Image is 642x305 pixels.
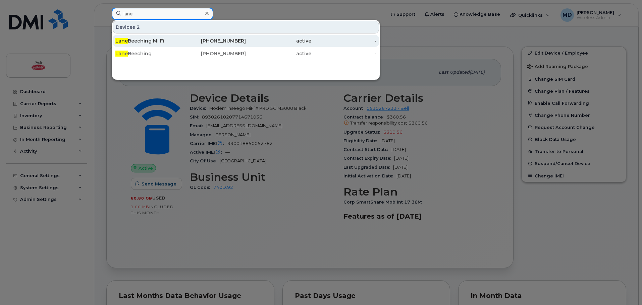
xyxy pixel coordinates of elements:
[246,37,311,44] div: active
[115,51,128,57] span: Lane
[113,35,379,47] a: LaneBeeching Mi Fi[PHONE_NUMBER]active-
[137,24,140,30] span: 2
[113,21,379,33] div: Devices
[181,37,246,44] div: [PHONE_NUMBER]
[115,50,181,57] div: Beeching
[181,50,246,57] div: [PHONE_NUMBER]
[115,38,128,44] span: Lane
[113,48,379,60] a: LaneBeeching[PHONE_NUMBER]active-
[246,50,311,57] div: active
[311,50,377,57] div: -
[115,37,181,44] div: Beeching Mi Fi
[112,8,213,20] input: Find something...
[311,37,377,44] div: -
